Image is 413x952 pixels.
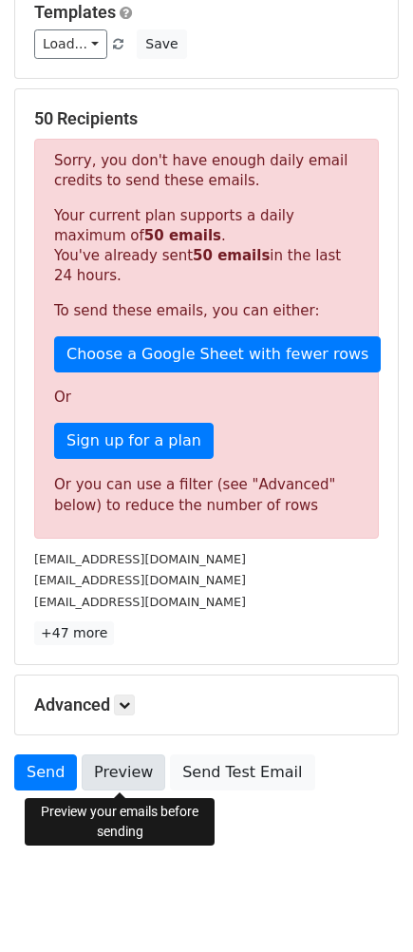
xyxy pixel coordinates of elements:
strong: 50 emails [144,227,221,244]
p: To send these emails, you can either: [54,301,359,321]
p: Or [54,388,359,408]
small: [EMAIL_ADDRESS][DOMAIN_NAME] [34,573,246,587]
a: +47 more [34,621,114,645]
h5: 50 Recipients [34,108,379,129]
a: Send Test Email [170,754,314,790]
p: Sorry, you don't have enough daily email credits to send these emails. [54,151,359,191]
a: Sign up for a plan [54,423,214,459]
small: [EMAIL_ADDRESS][DOMAIN_NAME] [34,552,246,566]
button: Save [137,29,186,59]
div: Preview your emails before sending [25,798,215,846]
p: Your current plan supports a daily maximum of . You've already sent in the last 24 hours. [54,206,359,286]
a: Send [14,754,77,790]
iframe: Chat Widget [318,861,413,952]
small: [EMAIL_ADDRESS][DOMAIN_NAME] [34,595,246,609]
h5: Advanced [34,695,379,715]
a: Templates [34,2,116,22]
a: Load... [34,29,107,59]
strong: 50 emails [193,247,270,264]
a: Preview [82,754,165,790]
div: Or you can use a filter (see "Advanced" below) to reduce the number of rows [54,474,359,517]
a: Choose a Google Sheet with fewer rows [54,336,381,372]
div: 聊天小组件 [318,861,413,952]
